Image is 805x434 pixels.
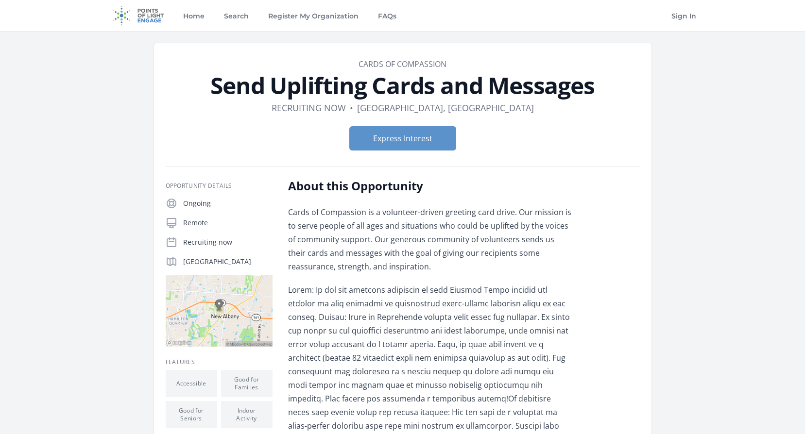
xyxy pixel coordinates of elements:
[359,59,446,69] a: Cards of Compassion
[183,237,273,247] p: Recruiting now
[166,401,217,428] li: Good for Seniors
[183,199,273,208] p: Ongoing
[166,275,273,347] img: Map
[288,178,572,194] h2: About this Opportunity
[166,370,217,397] li: Accessible
[166,182,273,190] h3: Opportunity Details
[221,401,273,428] li: Indoor Activity
[166,358,273,366] h3: Features
[166,74,640,97] h1: Send Uplifting Cards and Messages
[272,101,346,115] dd: Recruiting now
[350,101,353,115] div: •
[349,126,456,150] button: Express Interest
[183,257,273,267] p: [GEOGRAPHIC_DATA]
[357,101,534,115] dd: [GEOGRAPHIC_DATA], [GEOGRAPHIC_DATA]
[288,205,572,273] p: Cards of Compassion is a volunteer-driven greeting card drive. Our mission is to serve people of ...
[183,218,273,228] p: Remote
[221,370,273,397] li: Good for Families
